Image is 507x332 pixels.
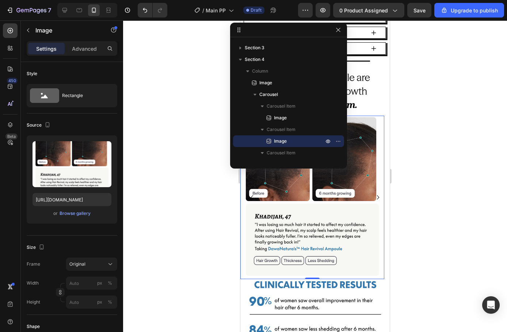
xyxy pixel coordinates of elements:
[35,26,98,35] p: Image
[72,45,97,53] p: Advanced
[95,298,104,306] button: %
[106,279,114,287] button: px
[108,280,112,286] div: %
[66,277,117,290] input: px%
[267,126,296,133] span: Carousel Item
[274,114,287,121] span: Image
[106,298,114,306] button: px
[97,299,102,305] div: px
[3,3,54,18] button: 7
[69,261,85,267] span: Original
[407,3,431,18] button: Save
[138,3,167,18] div: Undo/Redo
[267,149,296,157] span: Carousel Item
[27,243,46,252] div: Size
[482,296,500,314] div: Open Intercom Messenger
[108,299,112,305] div: %
[27,299,40,305] label: Height
[27,261,40,267] label: Frame
[259,79,272,86] span: Image
[95,279,104,287] button: %
[251,7,262,13] span: Draft
[333,3,404,18] button: 0 product assigned
[339,7,388,14] span: 0 product assigned
[27,323,40,330] div: Shape
[202,7,204,14] span: /
[245,56,264,63] span: Section 4
[245,44,264,51] span: Section 3
[97,280,102,286] div: px
[206,7,226,14] span: Main PP
[5,134,18,139] div: Beta
[53,209,58,218] span: or
[33,193,111,206] input: https://example.com/image.jpg
[27,70,37,77] div: Style
[27,280,39,286] label: Width
[66,296,117,309] input: px%
[274,138,287,145] span: Image
[33,141,111,187] img: preview-image
[48,6,51,15] p: 7
[240,20,390,332] iframe: Design area
[60,210,91,217] div: Browse gallery
[252,67,268,75] span: Column
[259,91,278,98] span: Carousel
[59,210,91,217] button: Browse gallery
[62,87,107,104] div: Rectangle
[27,120,52,130] div: Source
[7,78,18,84] div: 450
[66,258,117,271] button: Original
[267,103,296,110] span: Carousel Item
[36,45,57,53] p: Settings
[434,3,504,18] button: Upgrade to publish
[441,7,498,14] div: Upgrade to publish
[413,7,426,13] span: Save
